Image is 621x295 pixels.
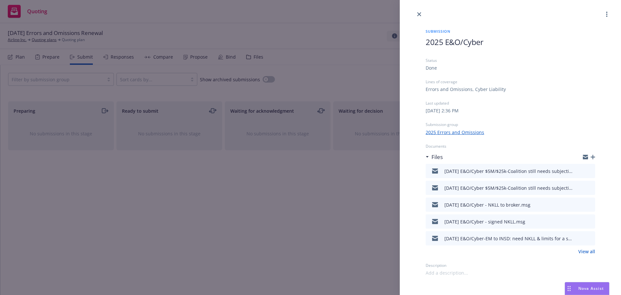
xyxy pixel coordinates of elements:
[426,107,459,114] div: [DATE] 2:36 PM
[426,64,437,71] div: Done
[426,129,484,136] a: 2025 Errors and Omissions
[426,28,595,34] span: Submission
[576,167,582,175] button: download file
[444,168,574,175] div: [DATE] E&O/Cyber $5M/$25k-Coalition still needs subjectivities for binding-EM from Amwins.msg
[444,218,525,225] div: [DATE] E&O/Cyber - signed NKLL.msg
[578,248,595,255] a: View all
[415,10,423,18] a: close
[444,235,574,242] div: [DATE] E&O/Cyber-EM to INSD: need NKLL & limits for a separate tower quote for Cyber and E&O.msg
[587,234,593,242] button: preview file
[603,10,611,18] a: more
[426,122,595,127] div: Submission group
[431,153,443,161] h3: Files
[587,218,593,225] button: preview file
[576,184,582,192] button: download file
[576,234,582,242] button: download file
[426,153,443,161] div: Files
[576,201,582,209] button: download file
[444,201,530,208] div: [DATE] E&O/Cyber - NKLL to broker.msg
[576,218,582,225] button: download file
[587,167,593,175] button: preview file
[565,282,609,295] button: Nova Assist
[426,100,595,106] div: Last updated
[426,86,506,93] div: Errors and Omissions, Cyber Liability
[426,263,595,268] div: Description
[578,286,604,291] span: Nova Assist
[587,184,593,192] button: preview file
[426,143,595,149] div: Documents
[587,201,593,209] button: preview file
[565,282,573,295] div: Drag to move
[426,79,595,85] div: Lines of coverage
[426,37,483,47] span: 2025 E&O/Cyber
[444,185,574,191] div: [DATE] E&O/Cyber $5M/$25k-Coalition still needs subjectivities for binding-EM to INSD.msg
[426,58,595,63] div: Status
